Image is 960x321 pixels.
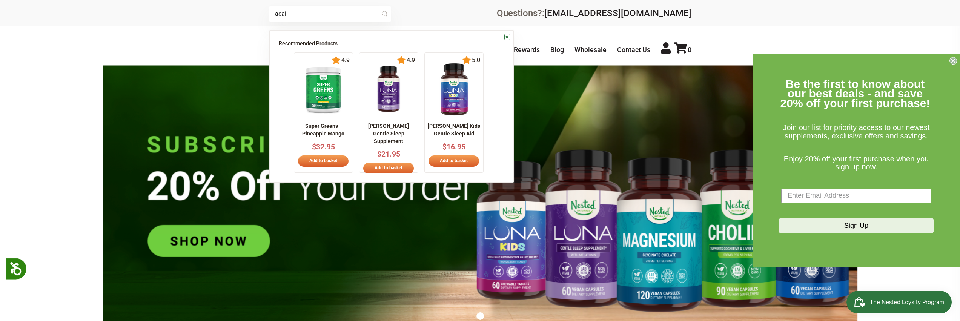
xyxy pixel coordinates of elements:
button: Next [491,109,499,116]
span: Join our list for priority access to our newest supplements, exclusive offers and savings. [783,124,929,140]
a: Add to basket [298,155,349,167]
span: Be the first to know about our best deals - and save 20% off your first purchase! [780,78,930,109]
div: FLYOUT Form [753,54,960,267]
img: star.svg [397,56,406,65]
input: Enter Email Address [781,189,931,203]
span: 5.0 [471,57,480,64]
a: Wholesale [574,46,607,54]
p: Super Greens - Pineapple Mango [297,123,350,137]
a: × [504,34,510,40]
button: Close dialog [949,57,957,65]
button: Sign Up [779,218,934,233]
span: $21.95 [377,150,400,158]
div: Questions?: [497,9,691,18]
a: 0 [674,46,691,54]
span: Recommended Products [279,40,338,46]
button: Previous [277,109,284,116]
input: Try "Sleeping" [269,6,391,22]
a: Blog [550,46,564,54]
button: 1 of 1 [476,312,484,320]
iframe: Button to open loyalty program pop-up [846,291,952,313]
span: Enjoy 20% off your first purchase when you sign up now. [784,155,929,171]
span: 0 [688,46,691,54]
img: 1_edfe67ed-9f0f-4eb3-a1ff-0a9febdc2b11_x140.png [428,63,481,116]
img: star.svg [462,56,471,65]
img: NN_LUNA_US_60_front_1_x140.png [368,63,409,116]
a: [EMAIL_ADDRESS][DOMAIN_NAME] [544,8,691,18]
img: imgpsh_fullsize_anim_-_2025-02-26T222351.371_x140.png [300,63,346,116]
span: 4.9 [406,57,415,64]
a: Nested Rewards [490,46,540,54]
p: [PERSON_NAME] Gentle Sleep Supplement [362,123,415,145]
a: Add to basket [363,163,414,174]
img: star.svg [332,56,341,65]
span: $32.95 [312,143,335,151]
a: Add to basket [429,155,479,167]
span: 4.9 [341,57,350,64]
span: $16.95 [442,143,465,151]
a: Contact Us [617,46,650,54]
p: [PERSON_NAME] Kids Gentle Sleep Aid [428,123,480,137]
